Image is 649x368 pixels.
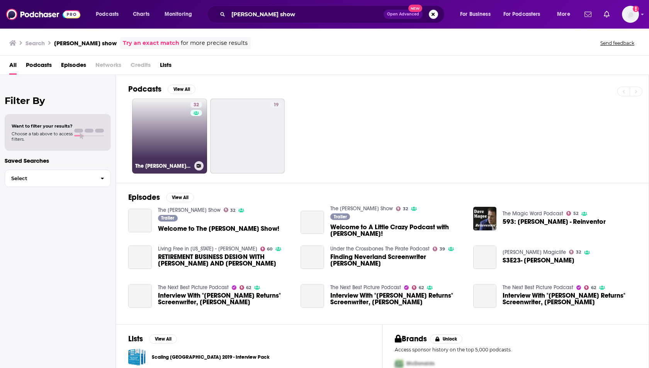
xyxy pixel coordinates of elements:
a: Lists [160,59,172,75]
a: 62 [584,285,596,290]
span: 60 [267,247,272,251]
span: Welcome to A Little Crazy Podcast with [PERSON_NAME]! [330,224,464,237]
span: 62 [591,286,596,290]
a: 19 [210,99,285,174]
div: Search podcasts, credits, & more... [214,5,452,23]
a: Interview With "Mary Poppins Returns" Screenwriter, David Magee [503,292,636,305]
button: open menu [498,8,552,20]
span: Podcasts [96,9,119,20]
button: Unlock [430,334,463,344]
a: Living Free in Tennessee - Nicole Sauce [158,245,257,252]
span: Trailer [334,215,347,219]
a: EpisodesView All [128,193,194,202]
span: 62 [419,286,424,290]
a: Wes Iseli’s Magiclife [503,249,566,256]
button: Select [5,170,111,187]
a: Charts [128,8,154,20]
a: 39 [433,247,445,251]
img: User Profile [622,6,639,23]
span: Open Advanced [387,12,419,16]
a: RETIREMENT BUSINESS DESIGN WITH DAVID AND KAREN MAGEE [158,254,292,267]
span: Want to filter your results? [12,123,73,129]
a: Podcasts [26,59,52,75]
a: Episodes [61,59,86,75]
a: Under the Crossbones The Pirate Podcast [330,245,430,252]
a: Finding Neverland Screenwriter David Magee [301,245,324,269]
a: Welcome to The David Magee Show! [158,225,279,232]
a: 62 [412,285,424,290]
span: McDonalds [406,360,435,367]
a: PodcastsView All [128,84,195,94]
h2: Brands [395,334,427,344]
a: ListsView All [128,334,177,344]
a: Welcome to A Little Crazy Podcast with David Magee! [301,211,324,234]
h2: Episodes [128,193,160,202]
span: Interview With "[PERSON_NAME] Returns" Screenwriter, [PERSON_NAME] [330,292,464,305]
span: for more precise results [181,39,248,48]
a: 32 [569,250,581,254]
h3: The [PERSON_NAME] Show [135,163,191,169]
span: More [557,9,570,20]
a: 32 [224,208,236,212]
a: 62 [240,285,251,290]
span: For Podcasters [503,9,540,20]
a: Interview With "Mary Poppins Returns" Screenwriter, David Magee [330,292,464,305]
span: 32 [403,207,408,211]
span: S3E23- [PERSON_NAME] [503,257,574,264]
a: 593: David Magee - Reinventor [503,218,606,225]
span: Networks [95,59,121,75]
svg: Add a profile image [633,6,639,12]
button: View All [168,85,195,94]
a: Show notifications dropdown [581,8,595,21]
span: 32 [194,101,199,109]
a: Scaling [GEOGRAPHIC_DATA] 2019 - Interview Pack [152,353,270,361]
a: The Magic Word Podcast [503,210,563,217]
a: 32 [396,206,408,211]
span: Choose a tab above to access filters. [12,131,73,142]
span: Finding Neverland Screenwriter [PERSON_NAME] [330,254,464,267]
span: 32 [576,250,581,254]
button: open menu [90,8,129,20]
button: open menu [552,8,580,20]
a: Interview With "Mary Poppins Returns" Screenwriter, David Magee [473,284,497,308]
a: All [9,59,17,75]
a: 60 [260,247,273,251]
img: Podchaser - Follow, Share and Rate Podcasts [6,7,80,22]
a: 52 [566,211,578,216]
button: open menu [159,8,202,20]
a: The Next Best Picture Podcast [330,284,401,291]
a: The Next Best Picture Podcast [158,284,229,291]
h2: Filter By [5,95,111,106]
a: 19 [270,102,282,108]
a: The Next Best Picture Podcast [503,284,573,291]
input: Search podcasts, credits, & more... [228,8,384,20]
span: RETIREMENT BUSINESS DESIGN WITH [PERSON_NAME] AND [PERSON_NAME] [158,254,292,267]
span: Credits [131,59,151,75]
button: View All [149,334,177,344]
a: 32 [190,102,202,108]
h3: Search [25,39,45,47]
span: For Business [460,9,491,20]
a: Try an exact match [123,39,179,48]
span: Interview With "[PERSON_NAME] Returns" Screenwriter, [PERSON_NAME] [158,292,292,305]
a: Welcome to The David Magee Show! [128,209,152,232]
a: RETIREMENT BUSINESS DESIGN WITH DAVID AND KAREN MAGEE [128,245,152,269]
a: Interview With "Mary Poppins Returns" Screenwriter, David Magee [158,292,292,305]
span: 39 [440,247,445,251]
a: S3E23- David Magee [473,245,497,269]
button: View All [166,193,194,202]
span: Select [5,176,94,181]
button: Open AdvancedNew [384,10,423,19]
img: 593: David Magee - Reinventor [473,207,497,230]
span: 52 [573,212,578,215]
p: Access sponsor history on the top 5,000 podcasts. [395,347,636,353]
a: Show notifications dropdown [601,8,613,21]
a: Scaling New Heights 2019 - Interview Pack [128,348,146,366]
a: Interview With "Mary Poppins Returns" Screenwriter, David Magee [128,284,152,308]
a: Interview With "Mary Poppins Returns" Screenwriter, David Magee [301,284,324,308]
